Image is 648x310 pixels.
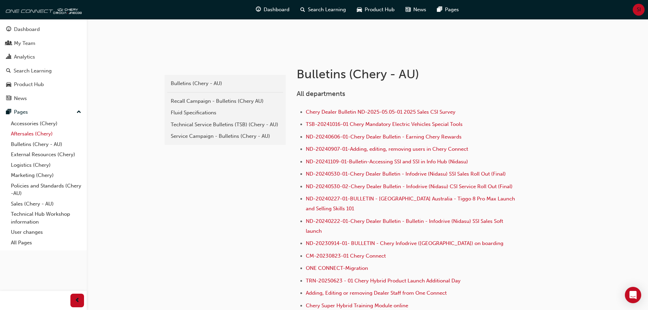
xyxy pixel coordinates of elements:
a: Bulletins (Chery - AU) [167,78,283,89]
span: pages-icon [437,5,442,14]
a: News [3,92,84,105]
a: All Pages [8,238,84,248]
a: Search Learning [3,65,84,77]
button: DashboardMy TeamAnalyticsSearch LearningProduct HubNews [3,22,84,106]
a: Bulletins (Chery - AU) [8,139,84,150]
div: Dashboard [14,26,40,33]
a: External Resources (Chery) [8,149,84,160]
a: ND-20240530-02-Chery Dealer Bulletin - Infodrive (Nidasu) CSI Service Roll Out (Final) [306,183,513,190]
a: Service Campaign - Bulletins (Chery - AU) [167,130,283,142]
button: Pages [3,106,84,118]
a: pages-iconPages [432,3,464,17]
span: All departments [297,90,345,98]
a: guage-iconDashboard [250,3,295,17]
span: pages-icon [6,109,11,115]
a: ND-20230914-01- BULLETIN - Chery Infodrive ([GEOGRAPHIC_DATA]) on boarding [306,240,503,246]
a: ND-20240907-01-Adding, editing, removing users in Chery Connect [306,146,468,152]
h1: Bulletins (Chery - AU) [297,67,520,82]
a: Logistics (Chery) [8,160,84,170]
span: people-icon [6,40,11,47]
a: ND-20240222-01-Chery Dealer Bulletin - Bulletin - Infodrive (Nidasu) SSI Sales Soft launch [306,218,504,234]
a: Aftersales (Chery) [8,129,84,139]
div: Pages [14,108,28,116]
span: Pages [445,6,459,14]
span: up-icon [77,108,81,117]
a: TSB-20241016-01 Chery Mandatory Electric Vehicles Special Tools [306,121,463,127]
a: Recall Campaign - Bulletins (Chery AU) [167,95,283,107]
a: ONE CONNECT-Migration [306,265,368,271]
a: Chery Super Hybrid Training Module online [306,303,408,309]
div: Bulletins (Chery - AU) [171,80,280,87]
span: news-icon [6,96,11,102]
a: CM-20230823-01 Chery Connect [306,253,386,259]
span: search-icon [6,68,11,74]
a: Chery Dealer Bulletin ND-2025-05.05-01 2025 Sales CSI Survey [306,109,455,115]
div: My Team [14,39,35,47]
a: ND-20240227-01-BULLETIN - [GEOGRAPHIC_DATA] Australia - Tiggo 8 Pro Max Launch and Selling Skills... [306,196,516,212]
button: SI [633,4,645,16]
a: ND-20240606-01-Chery Dealer Bulletin - Earning Chery Rewards [306,134,462,140]
span: Search Learning [308,6,346,14]
span: guage-icon [6,27,11,33]
div: Service Campaign - Bulletins (Chery - AU) [171,132,280,140]
a: news-iconNews [400,3,432,17]
a: Technical Hub Workshop information [8,209,84,227]
span: SI [637,6,641,14]
span: car-icon [6,82,11,88]
a: My Team [3,37,84,50]
span: search-icon [300,5,305,14]
a: ND-20240530-01-Chery Dealer Bulletin - Infodrive (Nidasu) SSI Sales Roll Out (Final) [306,171,506,177]
a: car-iconProduct Hub [351,3,400,17]
a: Accessories (Chery) [8,118,84,129]
div: Product Hub [14,81,44,88]
a: TRN-20250623 - 01 Chery Hybrid Product Launch Additional Day [306,278,461,284]
div: News [14,95,27,102]
a: Analytics [3,51,84,63]
div: Technical Service Bulletins (TSB) (Chery - AU) [171,121,280,129]
div: Open Intercom Messenger [625,287,641,303]
a: Marketing (Chery) [8,170,84,181]
span: prev-icon [75,296,80,305]
img: oneconnect [3,3,82,16]
span: chart-icon [6,54,11,60]
a: search-iconSearch Learning [295,3,351,17]
a: Technical Service Bulletins (TSB) (Chery - AU) [167,119,283,131]
a: User changes [8,227,84,238]
span: news-icon [405,5,411,14]
a: Product Hub [3,78,84,91]
span: News [413,6,426,14]
span: Product Hub [365,6,395,14]
a: Dashboard [3,23,84,36]
a: Fluid Specifications [167,107,283,119]
span: car-icon [357,5,362,14]
span: guage-icon [256,5,261,14]
div: Analytics [14,53,35,61]
a: Adding, Editing or removing Dealer Staff from One Connect [306,290,447,296]
div: Search Learning [14,67,52,75]
span: Dashboard [264,6,289,14]
div: Recall Campaign - Bulletins (Chery AU) [171,97,280,105]
div: Fluid Specifications [171,109,280,117]
a: Sales (Chery - AU) [8,199,84,209]
a: ND-20241109-01-Bulletin-Accessing SSI and SSI in Info Hub (Nidasu) [306,159,468,165]
a: Policies and Standards (Chery -AU) [8,181,84,199]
